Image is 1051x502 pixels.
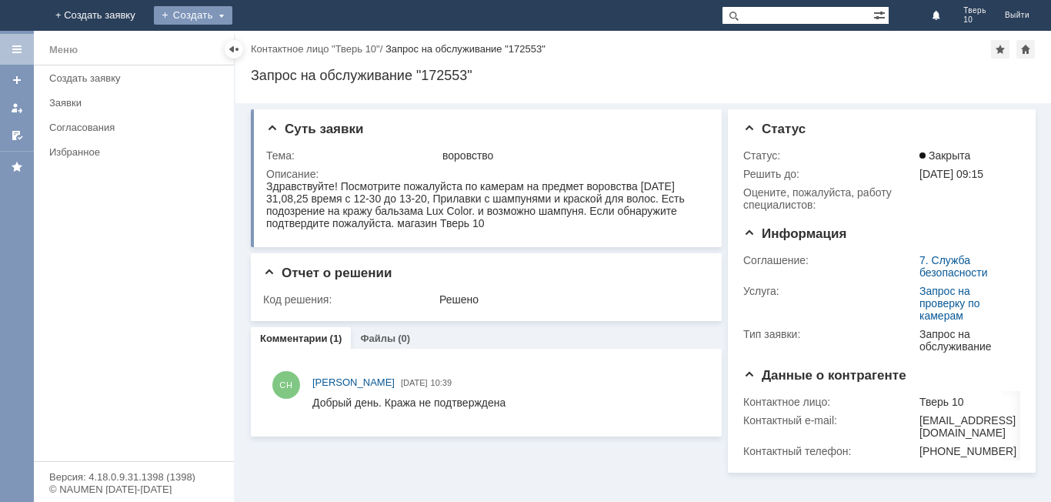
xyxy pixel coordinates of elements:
[963,6,986,15] span: Тверь
[919,328,1014,353] div: Запрос на обслуживание
[401,378,428,387] span: [DATE]
[225,40,243,59] div: Скрыть меню
[49,472,219,482] div: Версия: 4.18.0.9.31.1398 (1398)
[743,226,846,241] span: Информация
[743,445,916,457] div: Контактный телефон:
[743,122,806,136] span: Статус
[49,146,208,158] div: Избранное
[263,266,392,280] span: Отчет о решении
[251,43,380,55] a: Контактное лицо "Тверь 10"
[251,68,1036,83] div: Запрос на обслуживание "172553"
[49,484,219,494] div: © NAUMEN [DATE]-[DATE]
[398,333,410,344] div: (0)
[919,254,988,279] a: 7. Служба безопасности
[431,378,452,387] span: 10:39
[743,254,916,266] div: Соглашение:
[1016,40,1035,59] div: Сделать домашней страницей
[743,368,906,383] span: Данные о контрагенте
[963,15,986,25] span: 10
[266,122,363,136] span: Суть заявки
[919,149,970,162] span: Закрыта
[49,41,78,59] div: Меню
[263,293,436,306] div: Код решения:
[743,285,916,297] div: Услуга:
[312,376,395,388] span: [PERSON_NAME]
[919,396,1016,408] div: Тверь 10
[43,66,231,90] a: Создать заявку
[251,43,385,55] div: /
[919,414,1016,439] div: [EMAIL_ADDRESS][DOMAIN_NAME]
[919,285,980,322] a: Запрос на проверку по камерам
[743,186,916,211] div: Oцените, пожалуйста, работу специалистов:
[919,445,1016,457] div: [PHONE_NUMBER]
[873,7,889,22] span: Расширенный поиск
[43,115,231,139] a: Согласования
[49,122,225,133] div: Согласования
[330,333,342,344] div: (1)
[266,168,705,180] div: Описание:
[49,97,225,109] div: Заявки
[743,149,916,162] div: Статус:
[154,6,232,25] div: Создать
[442,149,702,162] div: воровство
[5,68,29,92] a: Создать заявку
[49,72,225,84] div: Создать заявку
[743,328,916,340] div: Тип заявки:
[743,396,916,408] div: Контактное лицо:
[312,375,395,390] a: [PERSON_NAME]
[5,95,29,120] a: Мои заявки
[43,91,231,115] a: Заявки
[266,149,439,162] div: Тема:
[743,168,916,180] div: Решить до:
[360,333,395,344] a: Файлы
[385,43,546,55] div: Запрос на обслуживание "172553"
[743,414,916,427] div: Контактный e-mail:
[5,123,29,148] a: Мои согласования
[919,168,983,180] span: [DATE] 09:15
[260,333,328,344] a: Комментарии
[991,40,1009,59] div: Добавить в избранное
[439,293,702,306] div: Решено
